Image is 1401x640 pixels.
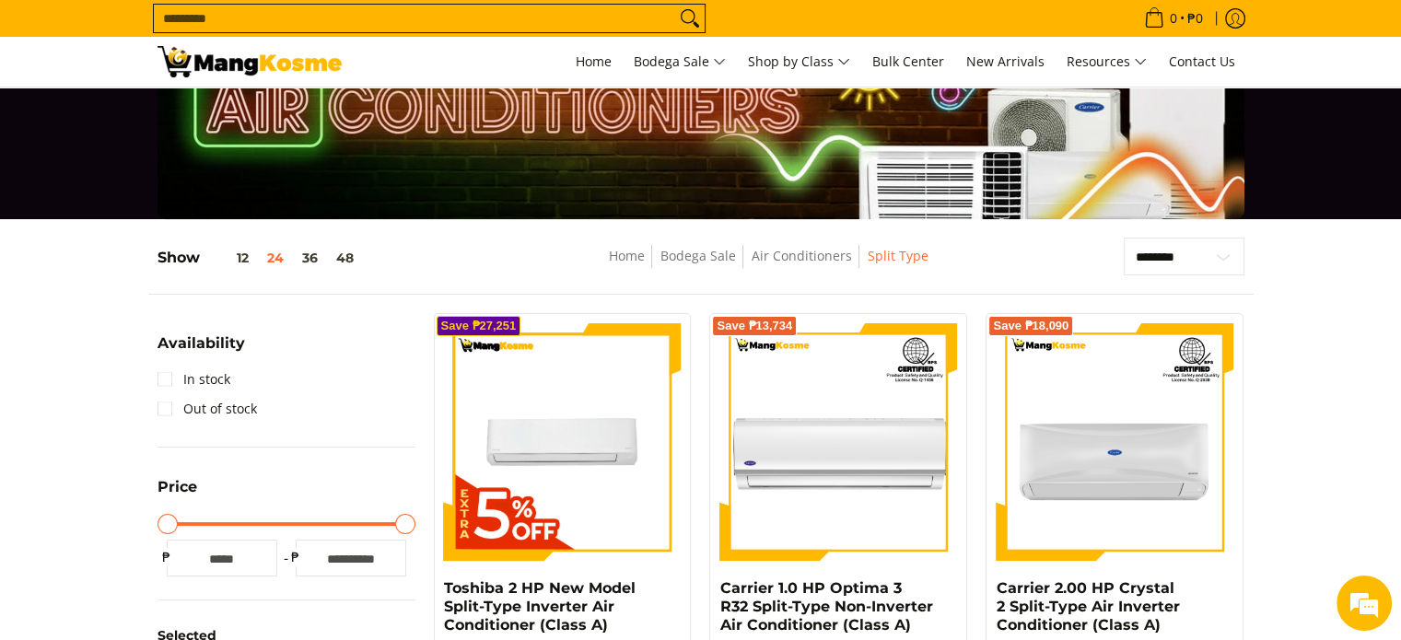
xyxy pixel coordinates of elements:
nav: Breadcrumbs [485,245,1052,286]
button: 36 [293,250,327,265]
span: Resources [1067,51,1147,74]
span: Availability [158,336,245,351]
span: ₱ [158,548,176,566]
a: Air Conditioners [751,247,851,264]
img: Bodega Sale Aircon l Mang Kosme: Home Appliances Warehouse Sale Split Type [158,46,342,77]
span: We're online! [107,199,254,385]
h5: Show [158,249,363,267]
a: Shop by Class [739,37,859,87]
span: Home [576,52,612,70]
span: Shop by Class [748,51,850,74]
nav: Main Menu [360,37,1244,87]
span: ₱0 [1185,12,1206,25]
a: In stock [158,365,230,394]
span: 0 [1167,12,1180,25]
span: Contact Us [1169,52,1235,70]
a: Bodega Sale [660,247,735,264]
a: Home [608,247,644,264]
button: 24 [258,250,293,265]
span: Split Type [867,245,928,268]
a: Resources [1057,37,1156,87]
summary: Open [158,336,245,365]
a: Toshiba 2 HP New Model Split-Type Inverter Air Conditioner (Class A) [444,579,636,634]
a: Out of stock [158,394,257,424]
a: New Arrivals [957,37,1054,87]
img: Carrier 2.00 HP Crystal 2 Split-Type Air Inverter Conditioner (Class A) [996,323,1233,561]
a: Carrier 1.0 HP Optima 3 R32 Split-Type Non-Inverter Air Conditioner (Class A) [719,579,932,634]
div: Chat with us now [96,103,309,127]
img: Carrier 1.0 HP Optima 3 R32 Split-Type Non-Inverter Air Conditioner (Class A) [719,323,957,561]
button: 12 [200,250,258,265]
span: Bulk Center [872,52,944,70]
a: Home [566,37,621,87]
span: ₱ [286,548,305,566]
summary: Open [158,480,197,508]
span: Bodega Sale [634,51,726,74]
span: New Arrivals [966,52,1045,70]
textarea: Type your message and hit 'Enter' [9,436,351,501]
a: Carrier 2.00 HP Crystal 2 Split-Type Air Inverter Conditioner (Class A) [996,579,1179,634]
span: Save ₱27,251 [441,320,517,332]
a: Bodega Sale [625,37,735,87]
a: Contact Us [1160,37,1244,87]
span: Save ₱13,734 [717,320,792,332]
button: 48 [327,250,363,265]
img: Toshiba 2 HP New Model Split-Type Inverter Air Conditioner (Class A) [444,323,682,561]
div: Minimize live chat window [302,9,346,53]
span: Save ₱18,090 [993,320,1068,332]
span: • [1138,8,1208,29]
span: Price [158,480,197,495]
button: Search [675,5,705,32]
a: Bulk Center [863,37,953,87]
